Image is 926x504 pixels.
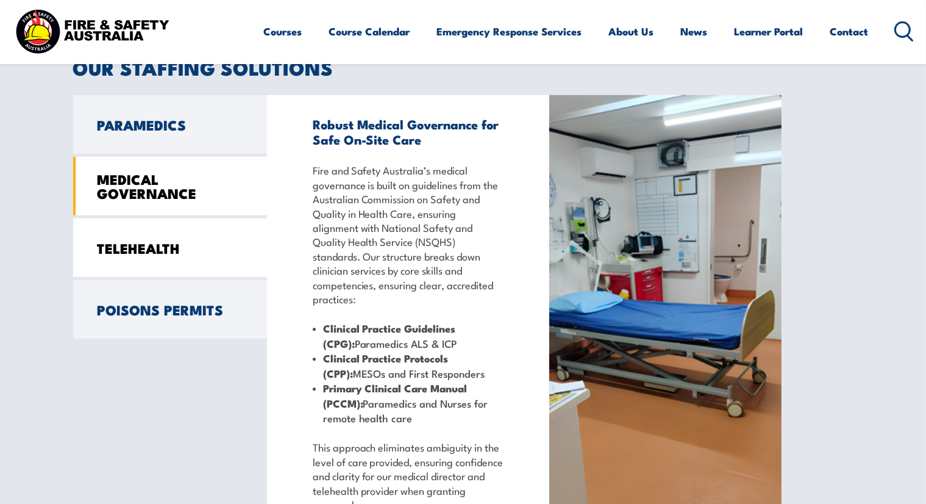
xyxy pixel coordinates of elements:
strong: Clinical Practice Guidelines (CPG): [323,320,456,351]
a: PARAMEDICS [73,95,267,154]
a: MEDICAL GOVERNANCE [73,157,267,215]
li: MESOs and First Responders [313,351,504,381]
a: News [681,15,708,48]
h3: Robust Medical Governance for Safe On-Site Care [313,117,504,147]
a: About Us [609,15,654,48]
a: Course Calendar [329,15,410,48]
a: Emergency Response Services [437,15,582,48]
li: Paramedics ALS & ICP [313,321,504,351]
a: POISONS PERMITS [73,280,267,339]
strong: Clinical Practice Protocols (CPP): [323,350,449,381]
a: TELEHEALTH [73,218,267,277]
strong: Primary Clinical Care Manual (PCCM): [323,380,468,411]
a: Learner Portal [735,15,803,48]
a: Contact [830,15,869,48]
h2: OUR STAFFING SOLUTIONS [73,59,853,76]
li: Paramedics and Nurses for remote health care [313,381,504,425]
p: Fire and Safety Australia’s medical governance is built on guidelines from the Australian Commiss... [313,163,504,306]
a: Courses [264,15,302,48]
